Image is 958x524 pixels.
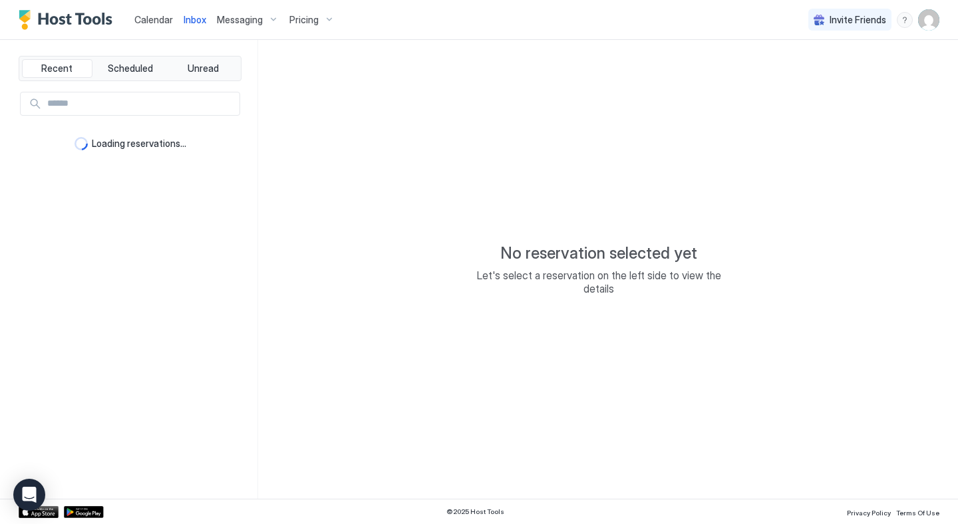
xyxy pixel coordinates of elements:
span: Pricing [289,14,319,26]
a: Host Tools Logo [19,10,118,30]
div: menu [897,12,913,28]
span: Terms Of Use [896,509,939,517]
a: Google Play Store [64,506,104,518]
span: Inbox [184,14,206,25]
a: Calendar [134,13,173,27]
span: Recent [41,63,73,74]
a: App Store [19,506,59,518]
span: Privacy Policy [847,509,891,517]
div: Open Intercom Messenger [13,479,45,511]
div: tab-group [19,56,241,81]
div: User profile [918,9,939,31]
span: Calendar [134,14,173,25]
span: Invite Friends [830,14,886,26]
span: Unread [188,63,219,74]
span: Let's select a reservation on the left side to view the details [466,269,732,295]
a: Privacy Policy [847,505,891,519]
button: Recent [22,59,92,78]
div: loading [75,137,88,150]
button: Unread [168,59,238,78]
span: © 2025 Host Tools [446,507,504,516]
a: Terms Of Use [896,505,939,519]
span: Scheduled [108,63,153,74]
span: Messaging [217,14,263,26]
span: No reservation selected yet [500,243,697,263]
span: Loading reservations... [92,138,186,150]
a: Inbox [184,13,206,27]
input: Input Field [42,92,239,115]
button: Scheduled [95,59,166,78]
